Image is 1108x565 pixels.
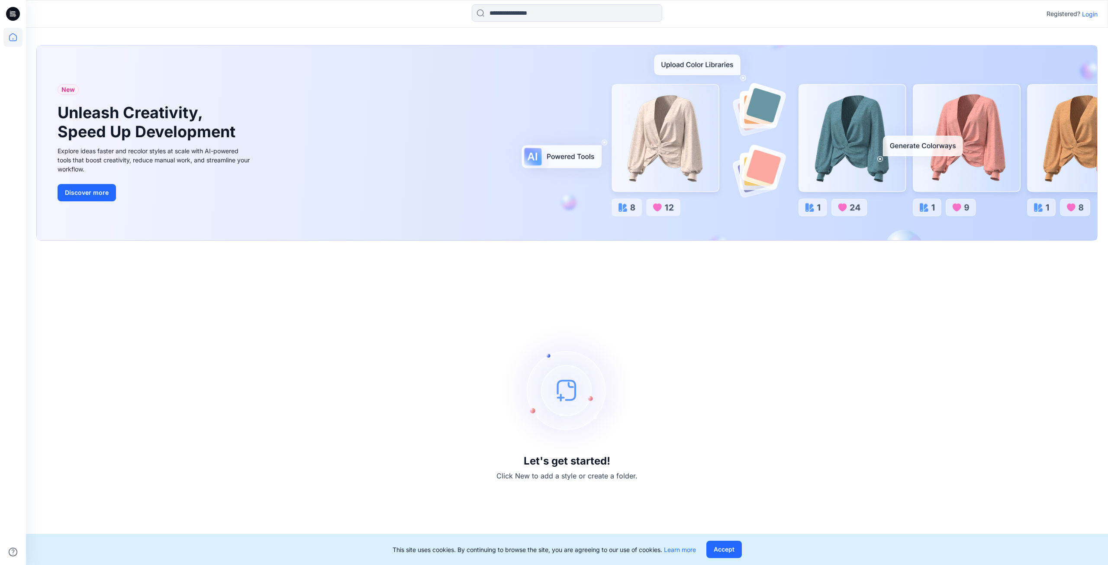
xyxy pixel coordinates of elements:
[58,146,252,174] div: Explore ideas faster and recolor styles at scale with AI-powered tools that boost creativity, red...
[664,546,696,553] a: Learn more
[58,184,116,201] button: Discover more
[706,541,742,558] button: Accept
[61,84,75,95] span: New
[58,103,239,141] h1: Unleash Creativity, Speed Up Development
[496,471,638,481] p: Click New to add a style or create a folder.
[502,325,632,455] img: empty-state-image.svg
[524,455,610,467] h3: Let's get started!
[393,545,696,554] p: This site uses cookies. By continuing to browse the site, you are agreeing to our use of cookies.
[58,184,252,201] a: Discover more
[1082,10,1098,19] p: Login
[1047,9,1080,19] p: Registered?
